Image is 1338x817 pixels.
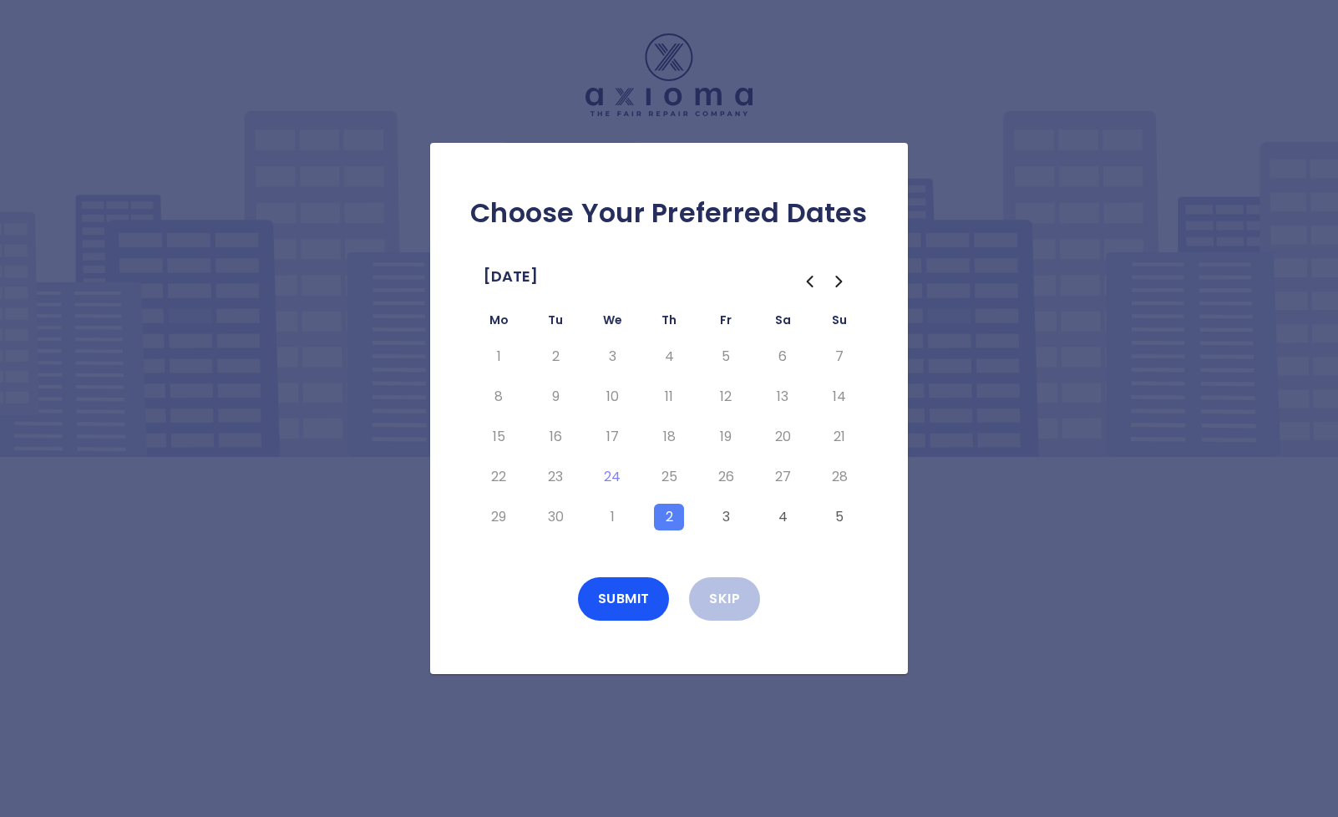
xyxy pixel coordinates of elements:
button: Wednesday, September 17th, 2025 [597,424,627,450]
button: Sunday, October 5th, 2025 [824,504,854,530]
button: Go to the Next Month [824,266,854,297]
button: Wednesday, September 10th, 2025 [597,383,627,410]
button: Skip [689,577,760,621]
button: Submit [578,577,670,621]
button: Thursday, September 18th, 2025 [654,424,684,450]
button: Thursday, September 11th, 2025 [654,383,684,410]
button: Sunday, September 28th, 2025 [824,464,854,490]
th: Sunday [811,310,868,337]
th: Tuesday [527,310,584,337]
button: Saturday, October 4th, 2025 [768,504,798,530]
h2: Choose Your Preferred Dates [457,196,881,230]
button: Tuesday, September 16th, 2025 [540,424,570,450]
button: Sunday, September 21st, 2025 [824,424,854,450]
button: Saturday, September 27th, 2025 [768,464,798,490]
th: Monday [470,310,527,337]
img: Logo [585,33,753,116]
th: Friday [697,310,754,337]
button: Friday, October 3rd, 2025 [711,504,741,530]
button: Tuesday, September 30th, 2025 [540,504,570,530]
th: Thursday [641,310,697,337]
button: Friday, September 5th, 2025 [711,343,741,370]
button: Today, Wednesday, September 24th, 2025 [597,464,627,490]
button: Sunday, September 14th, 2025 [824,383,854,410]
button: Friday, September 19th, 2025 [711,424,741,450]
button: Tuesday, September 2nd, 2025 [540,343,570,370]
button: Go to the Previous Month [794,266,824,297]
button: Friday, September 12th, 2025 [711,383,741,410]
button: Monday, September 1st, 2025 [484,343,514,370]
table: September 2025 [470,310,868,537]
button: Saturday, September 20th, 2025 [768,424,798,450]
button: Tuesday, September 23rd, 2025 [540,464,570,490]
button: Saturday, September 13th, 2025 [768,383,798,410]
th: Saturday [754,310,811,337]
button: Monday, September 15th, 2025 [484,424,514,450]
button: Monday, September 22nd, 2025 [484,464,514,490]
button: Thursday, October 2nd, 2025, selected [654,504,684,530]
button: Friday, September 26th, 2025 [711,464,741,490]
button: Sunday, September 7th, 2025 [824,343,854,370]
button: Wednesday, October 1st, 2025 [597,504,627,530]
button: Wednesday, September 3rd, 2025 [597,343,627,370]
button: Thursday, September 4th, 2025 [654,343,684,370]
button: Monday, September 8th, 2025 [484,383,514,410]
button: Tuesday, September 9th, 2025 [540,383,570,410]
th: Wednesday [584,310,641,337]
button: Saturday, September 6th, 2025 [768,343,798,370]
span: [DATE] [484,263,538,290]
button: Thursday, September 25th, 2025 [654,464,684,490]
button: Monday, September 29th, 2025 [484,504,514,530]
